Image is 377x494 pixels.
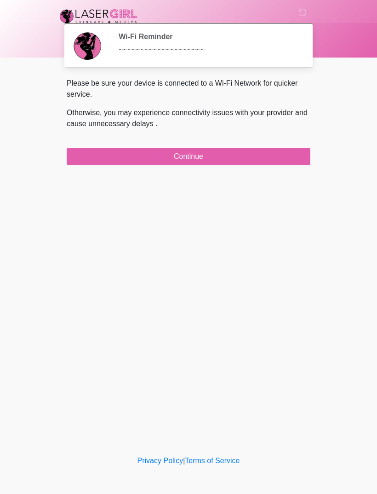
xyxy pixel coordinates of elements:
div: ~~~~~~~~~~~~~~~~~~~~ [119,45,297,56]
h2: Wi-Fi Reminder [119,32,297,41]
a: Terms of Service [185,457,240,465]
a: | [183,457,185,465]
img: Laser Girl Med Spa LLC Logo [57,7,139,25]
button: Continue [67,148,310,165]
p: Otherwise, you may experience connectivity issues with your provider and cause unnecessary delays . [67,107,310,129]
img: Agent Avatar [74,32,101,60]
a: Privacy Policy [137,457,183,465]
p: Please be sure your device is connected to a Wi-Fi Network for quicker service. [67,78,310,100]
